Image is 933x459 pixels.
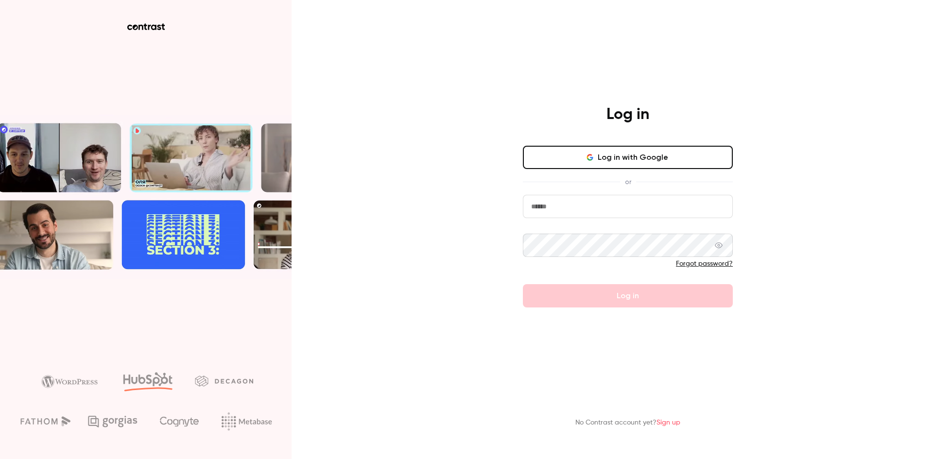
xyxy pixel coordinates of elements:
[575,418,680,428] p: No Contrast account yet?
[606,105,649,124] h4: Log in
[523,146,733,169] button: Log in with Google
[195,375,253,386] img: decagon
[676,260,733,267] a: Forgot password?
[620,177,636,187] span: or
[657,419,680,426] a: Sign up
